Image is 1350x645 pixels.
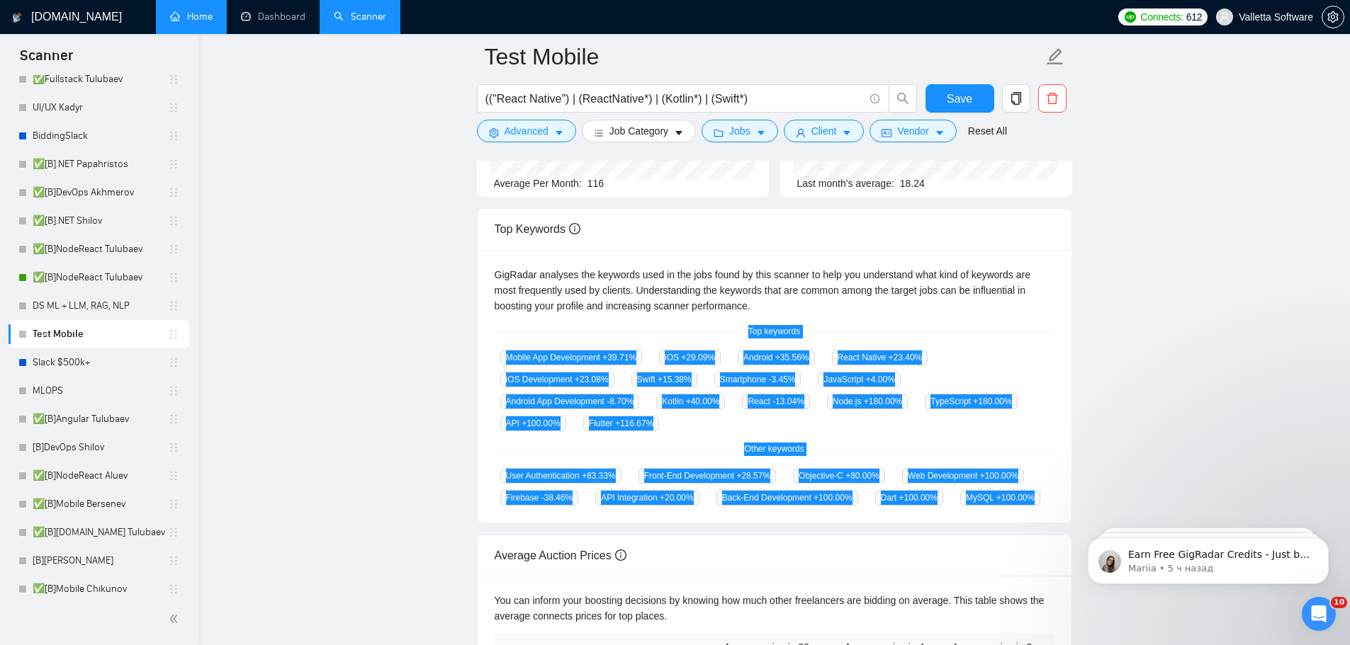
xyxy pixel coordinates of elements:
[33,348,168,377] a: Slack $500k+
[742,394,809,409] span: React
[9,263,189,292] li: ✅[B]NodeReact Tulubaev
[500,468,621,484] span: User Authentication
[9,292,189,320] li: DS ML + LLM, RAG, NLP
[33,462,168,490] a: ✅[B]NodeReact Aluev
[716,490,858,506] span: Back-End Development
[495,535,1054,576] div: Average Auction Prices
[814,493,852,503] span: +100.00 %
[241,11,305,23] a: dashboardDashboard
[935,127,945,138] span: caret-down
[169,612,183,626] span: double-left
[500,416,566,431] span: API
[9,575,189,603] li: ✅[B]Mobile Chikunov
[784,120,865,142] button: userClientcaret-down
[631,372,697,387] span: Swift
[973,396,1011,406] span: +180.00 %
[9,348,189,377] li: Slack $500k+
[968,123,1007,139] a: Reset All
[595,490,699,506] span: API Integration
[1322,11,1344,23] a: setting
[714,372,801,387] span: Smartphone
[607,396,634,406] span: -8.70 %
[9,547,189,575] li: [B]DevOps Akhmerov
[842,127,852,138] span: caret-down
[334,11,386,23] a: searchScanner
[582,120,696,142] button: barsJob Categorycaret-down
[864,396,902,406] span: +180.00 %
[897,123,928,139] span: Vendor
[772,396,804,406] span: -13.04 %
[168,329,179,340] span: holder
[500,490,579,506] span: Firebase
[33,292,168,320] a: DS ML + LLM, RAG, NLP
[168,583,179,595] span: holder
[33,547,168,575] a: [B][PERSON_NAME]
[660,493,694,503] span: +20.00 %
[1125,11,1136,23] img: upwork-logo.png
[686,396,720,406] span: +40.00 %
[902,468,1024,484] span: Web Development
[500,394,640,409] span: Android App Development
[168,159,179,170] span: holder
[866,375,895,384] span: +4.00 %
[1322,11,1344,23] span: setting
[960,490,1040,506] span: MySQL
[1322,6,1344,28] button: setting
[495,267,1054,314] div: GigRadar analyses the keywords used in the jobs found by this scanner to help you understand what...
[168,442,179,453] span: holder
[33,122,168,150] a: BiddingSlack
[489,127,499,138] span: setting
[587,178,604,189] span: 116
[729,123,750,139] span: Jobs
[575,375,609,384] span: +23.08 %
[168,470,179,481] span: holder
[870,120,956,142] button: idcardVendorcaret-down
[736,471,770,481] span: +28.57 %
[168,102,179,113] span: holder
[9,518,189,547] li: ✅[B]Angular.NET Tulubaev
[594,127,604,138] span: bars
[168,215,179,227] span: holder
[168,272,179,283] span: holder
[793,468,885,484] span: Objective-C
[738,350,814,365] span: Android
[33,518,168,547] a: ✅[B][DOMAIN_NAME] Tulubaev
[33,377,168,405] a: MLOPS
[639,468,776,484] span: Front-End Development
[1067,508,1350,607] iframe: Intercom notifications сообщение
[658,375,692,384] span: +15.38 %
[1331,597,1347,608] span: 10
[33,405,168,433] a: ✅[B]Angular Tulubaev
[33,65,168,93] a: ✅Fullstack Tulubaev
[875,490,943,506] span: Dart
[33,150,168,178] a: ✅[B].NET Papahristos
[736,443,812,456] span: Other keywords
[714,127,724,138] span: folder
[925,394,1017,409] span: TypeScript
[674,127,684,138] span: caret-down
[168,244,179,255] span: holder
[582,471,616,481] span: +83.33 %
[768,375,795,384] span: -3.45 %
[33,320,168,348] a: Test Mobile
[168,413,179,425] span: holder
[702,120,778,142] button: folderJobscaret-down
[1302,597,1336,631] iframe: Intercom live chat
[477,120,576,142] button: settingAdvancedcaret-down
[9,235,189,263] li: ✅[B]NodeReact Tulubaev
[569,223,580,234] span: info-circle
[500,372,614,387] span: iOS Development
[1046,47,1064,66] span: edit
[656,394,725,409] span: Kotlin
[827,394,908,409] span: Node.js
[33,235,168,263] a: ✅[B]NodeReact Tulubaev
[889,84,917,113] button: search
[1220,12,1230,22] span: user
[615,549,626,561] span: info-circle
[9,45,84,75] span: Scanner
[33,263,168,292] a: ✅[B]NodeReact Tulubaev
[1003,92,1030,105] span: copy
